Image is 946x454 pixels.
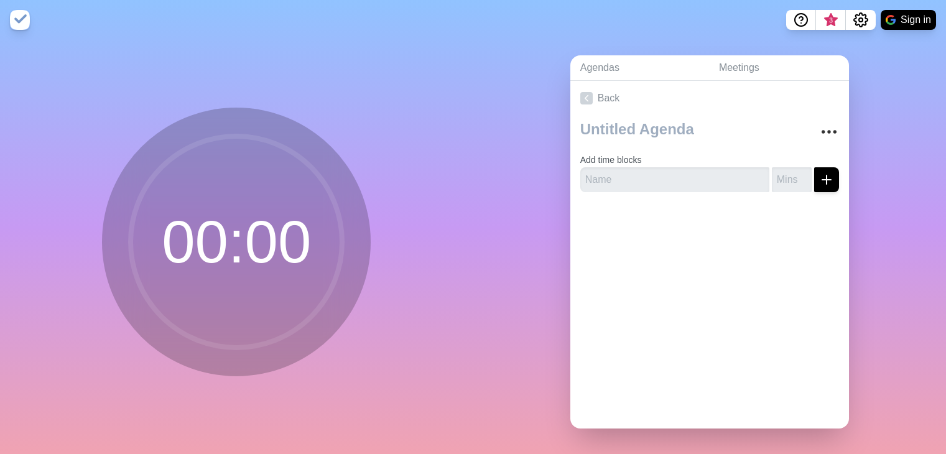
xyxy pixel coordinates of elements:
[10,10,30,30] img: timeblocks logo
[786,10,816,30] button: Help
[570,55,709,81] a: Agendas
[816,10,846,30] button: What’s new
[580,167,769,192] input: Name
[826,16,836,25] span: 3
[817,119,842,144] button: More
[846,10,876,30] button: Settings
[580,155,642,165] label: Add time blocks
[881,10,936,30] button: Sign in
[570,81,849,116] a: Back
[772,167,812,192] input: Mins
[886,15,896,25] img: google logo
[709,55,849,81] a: Meetings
